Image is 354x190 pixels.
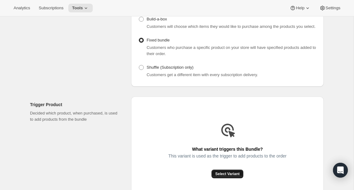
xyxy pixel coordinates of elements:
span: Help [296,6,304,11]
span: Build-a-box [147,17,167,21]
span: Analytics [14,6,30,11]
button: Tools [68,4,93,12]
span: Settings [326,6,340,11]
button: Settings [316,4,344,12]
span: What variant triggers this Bundle? [192,145,263,153]
span: Select Variant [215,171,240,176]
span: Fixed bundle [147,38,169,42]
button: Select Variant [211,170,243,178]
span: Shuffle (Subscription only) [147,65,194,70]
span: Customers who purchase a specific product on your store will have specified products added to the... [147,45,316,56]
div: Open Intercom Messenger [333,163,348,178]
span: Customers will choose which items they would like to purchase among the products you select. [147,24,315,29]
span: Subscriptions [39,6,63,11]
button: Subscriptions [35,4,67,12]
button: Analytics [10,4,34,12]
p: Decided which product, when purchased, is used to add products from the bundle [30,110,121,123]
span: This variant is used as the trigger to add products to the order [168,152,287,160]
span: Tools [72,6,83,11]
span: Customers get a different item with every subscription delivery. [147,72,258,77]
button: Help [286,4,314,12]
h2: Trigger Product [30,101,121,108]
